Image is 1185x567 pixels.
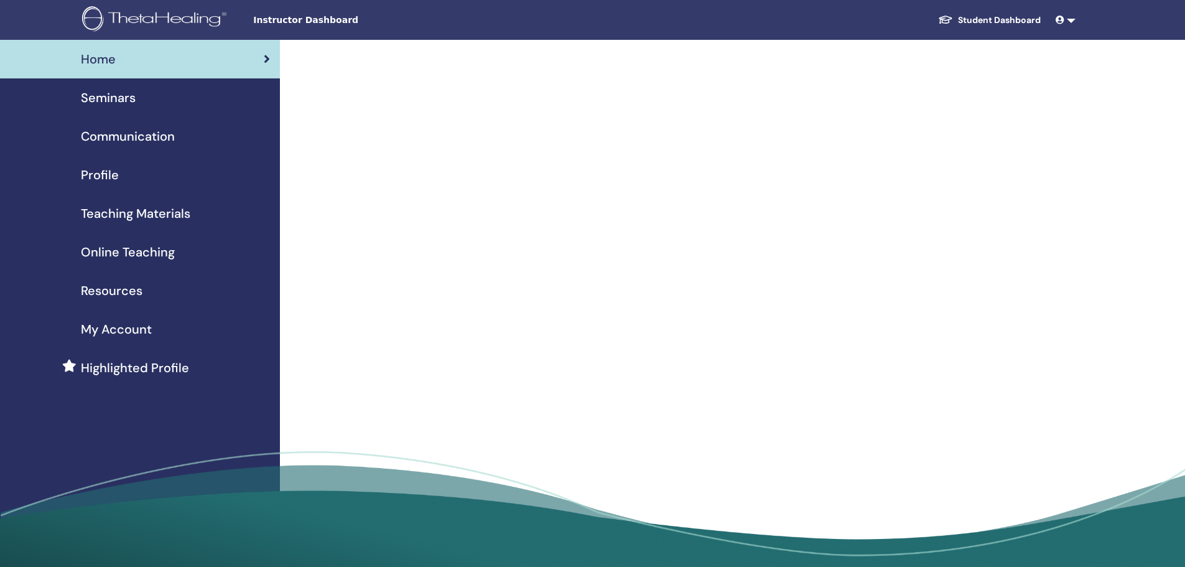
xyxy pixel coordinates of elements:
[81,204,190,223] span: Teaching Materials
[81,358,189,377] span: Highlighted Profile
[81,243,175,261] span: Online Teaching
[81,166,119,184] span: Profile
[82,6,231,34] img: logo.png
[81,88,136,107] span: Seminars
[81,281,142,300] span: Resources
[81,320,152,339] span: My Account
[928,9,1051,32] a: Student Dashboard
[81,50,116,68] span: Home
[253,14,440,27] span: Instructor Dashboard
[81,127,175,146] span: Communication
[938,14,953,25] img: graduation-cap-white.svg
